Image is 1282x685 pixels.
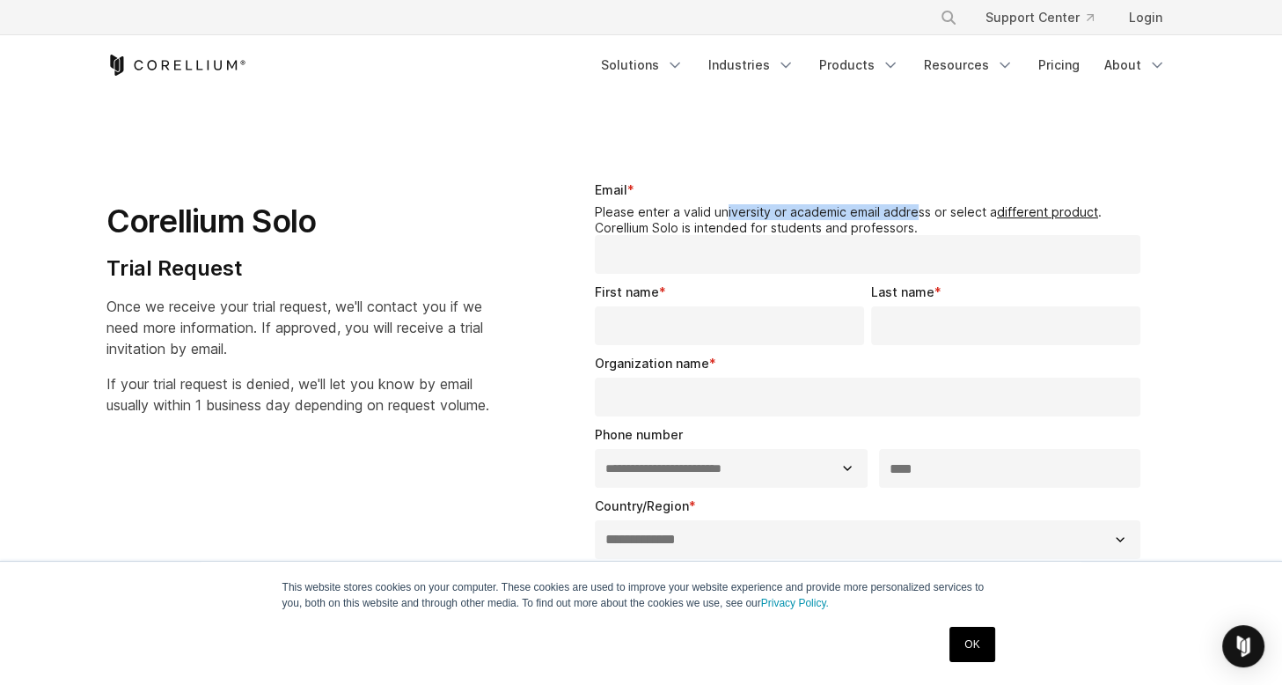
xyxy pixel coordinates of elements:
div: Open Intercom Messenger [1222,625,1264,667]
div: Navigation Menu [919,2,1176,33]
a: Corellium Home [106,55,246,76]
a: Products [809,49,910,81]
span: If your trial request is denied, we'll let you know by email usually within 1 business day depend... [106,375,489,414]
span: Organization name [595,356,709,371]
div: Navigation Menu [590,49,1176,81]
span: Phone number [595,427,683,442]
a: Resources [913,49,1024,81]
span: Country/Region [595,498,689,513]
span: Once we receive your trial request, we'll contact you if we need more information. If approved, y... [106,298,483,357]
a: About [1094,49,1176,81]
a: OK [949,627,994,662]
a: Solutions [590,49,694,81]
h1: Corellium Solo [106,202,489,241]
a: Industries [698,49,805,81]
a: Login [1115,2,1176,33]
a: Privacy Policy. [761,597,829,609]
button: Search [933,2,964,33]
a: Pricing [1028,49,1090,81]
span: Last name [871,284,934,299]
a: different product [997,204,1098,219]
span: First name [595,284,659,299]
legend: Please enter a valid university or academic email address or select a . Corellium Solo is intende... [595,204,1148,235]
a: Support Center [971,2,1108,33]
p: This website stores cookies on your computer. These cookies are used to improve your website expe... [282,579,1000,611]
span: Email [595,182,627,197]
h4: Trial Request [106,255,489,282]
